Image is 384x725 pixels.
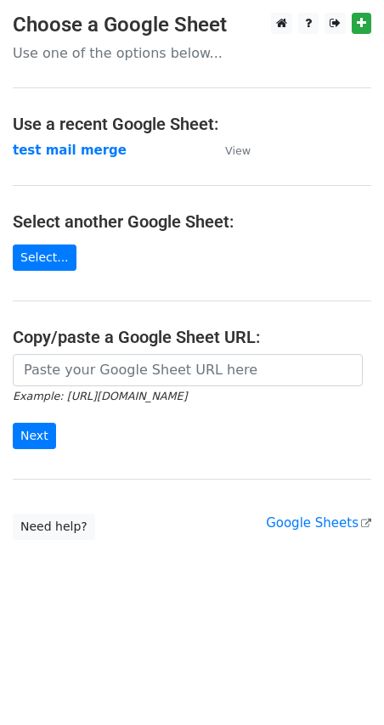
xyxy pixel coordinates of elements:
[13,514,95,540] a: Need help?
[13,13,371,37] h3: Choose a Google Sheet
[13,114,371,134] h4: Use a recent Google Sheet:
[13,423,56,449] input: Next
[13,211,371,232] h4: Select another Google Sheet:
[266,515,371,531] a: Google Sheets
[299,644,384,725] iframe: Chat Widget
[13,244,76,271] a: Select...
[225,144,251,157] small: View
[208,143,251,158] a: View
[13,354,363,386] input: Paste your Google Sheet URL here
[13,327,371,347] h4: Copy/paste a Google Sheet URL:
[13,44,371,62] p: Use one of the options below...
[13,143,127,158] a: test mail merge
[13,390,187,402] small: Example: [URL][DOMAIN_NAME]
